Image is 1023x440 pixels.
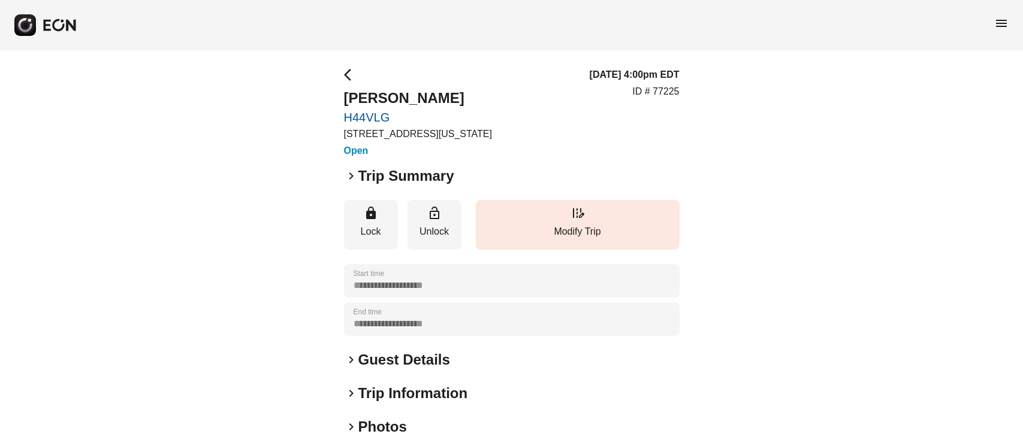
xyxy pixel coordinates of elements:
[344,169,358,183] span: keyboard_arrow_right
[482,224,674,239] p: Modify Trip
[344,89,492,108] h2: [PERSON_NAME]
[590,68,680,82] h3: [DATE] 4:00pm EDT
[408,200,461,250] button: Unlock
[476,200,680,250] button: Modify Trip
[344,127,492,141] p: [STREET_ADDRESS][US_STATE]
[344,200,398,250] button: Lock
[358,384,468,403] h2: Trip Information
[632,84,679,99] p: ID # 77225
[414,224,455,239] p: Unlock
[344,68,358,82] span: arrow_back_ios
[344,144,492,158] h3: Open
[427,206,442,220] span: lock_open
[571,206,585,220] span: edit_road
[344,353,358,367] span: keyboard_arrow_right
[358,417,407,436] h2: Photos
[350,224,392,239] p: Lock
[358,350,450,369] h2: Guest Details
[994,16,1009,31] span: menu
[344,110,492,125] a: H44VLG
[344,386,358,400] span: keyboard_arrow_right
[344,420,358,434] span: keyboard_arrow_right
[364,206,378,220] span: lock
[358,166,454,186] h2: Trip Summary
